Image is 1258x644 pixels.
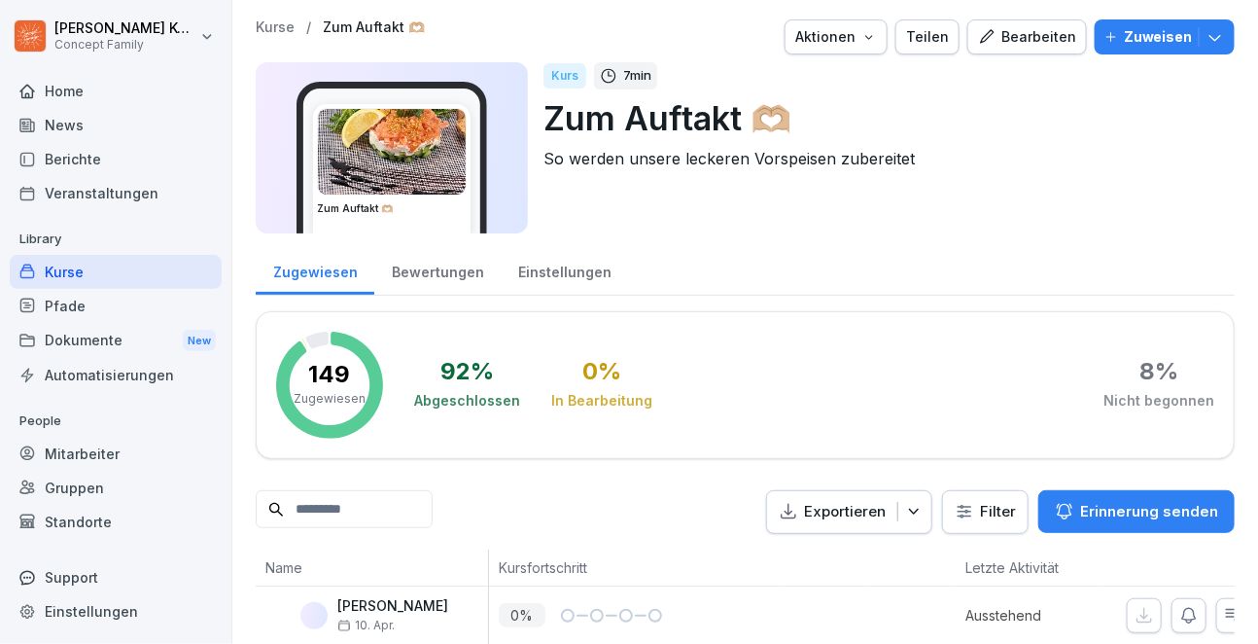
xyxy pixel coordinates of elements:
[10,323,222,359] div: Dokumente
[543,147,1219,170] p: So werden unsere leckeren Vorspeisen zubereitet
[543,93,1219,143] p: Zum Auftakt 🫶🏼
[374,245,501,295] a: Bewertungen
[256,19,295,36] a: Kurse
[10,255,222,289] a: Kurse
[318,109,466,195] img: rawlsy19pjvedr3ffoyu7bn0.png
[10,471,222,505] a: Gruppen
[10,142,222,176] a: Berichte
[440,360,494,383] div: 92 %
[10,358,222,392] a: Automatisierungen
[785,19,888,54] button: Aktionen
[265,557,478,578] p: Name
[183,330,216,352] div: New
[906,26,949,48] div: Teilen
[54,20,196,37] p: [PERSON_NAME] Komarov
[10,594,222,628] a: Einstellungen
[337,598,448,615] p: [PERSON_NAME]
[582,360,621,383] div: 0 %
[294,390,366,408] p: Zugewiesen
[10,406,222,437] p: People
[967,19,1087,54] button: Bearbeiten
[795,26,877,48] div: Aktionen
[10,560,222,594] div: Support
[955,502,1016,521] div: Filter
[1080,501,1218,522] p: Erinnerung senden
[10,108,222,142] a: News
[10,176,222,210] a: Veranstaltungen
[501,245,628,295] a: Einstellungen
[10,74,222,108] a: Home
[623,66,651,86] p: 7 min
[10,505,222,539] a: Standorte
[1139,360,1178,383] div: 8 %
[499,603,545,627] p: 0 %
[1095,19,1235,54] button: Zuweisen
[317,201,467,216] h3: Zum Auftakt 🫶🏼
[10,289,222,323] a: Pfade
[1124,26,1193,48] p: Zuweisen
[306,19,311,36] p: /
[965,605,1101,626] p: Ausstehend
[1103,391,1214,411] div: Nicht begonnen
[337,619,395,632] span: 10. Apr.
[10,323,222,359] a: DokumenteNew
[414,391,520,411] div: Abgeschlossen
[766,490,932,534] button: Exportieren
[300,602,328,629] img: ahyr4js7cjdukc2eap5hzxdw.png
[499,557,771,578] p: Kursfortschritt
[943,491,1028,533] button: Filter
[965,557,1092,578] p: Letzte Aktivität
[551,391,652,411] div: In Bearbeitung
[10,437,222,471] a: Mitarbeiter
[804,501,886,523] p: Exportieren
[309,363,351,386] p: 149
[1038,490,1235,533] button: Erinnerung senden
[323,19,425,36] a: Zum Auftakt 🫶🏼
[978,26,1076,48] div: Bearbeiten
[10,224,222,255] p: Library
[54,38,196,52] p: Concept Family
[256,245,374,295] a: Zugewiesen
[895,19,960,54] button: Teilen
[543,63,586,89] div: Kurs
